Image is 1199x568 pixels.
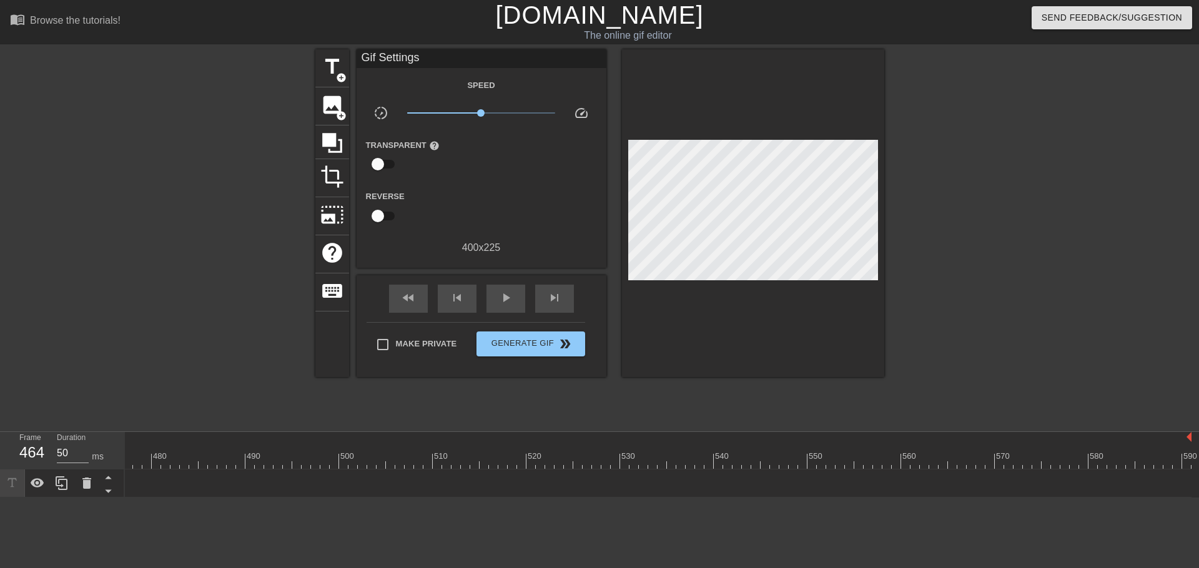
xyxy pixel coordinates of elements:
[357,240,606,255] div: 400 x 225
[476,331,585,356] button: Generate Gif
[558,336,573,351] span: double_arrow
[1187,432,1192,442] img: bound-end.png
[336,72,347,83] span: add_circle
[320,241,344,265] span: help
[450,290,465,305] span: skip_previous
[481,336,580,351] span: Generate Gif
[434,450,450,463] div: 510
[528,450,543,463] div: 520
[10,12,25,27] span: menu_book
[336,110,347,121] span: add_circle
[809,450,824,463] div: 550
[902,450,918,463] div: 560
[247,450,262,463] div: 490
[715,450,731,463] div: 540
[1183,450,1199,463] div: 590
[92,450,104,463] div: ms
[396,338,457,350] span: Make Private
[366,190,405,203] label: Reverse
[320,165,344,189] span: crop
[429,140,440,151] span: help
[467,79,495,92] label: Speed
[10,432,47,468] div: Frame
[495,1,703,29] a: [DOMAIN_NAME]
[340,450,356,463] div: 500
[320,203,344,227] span: photo_size_select_large
[406,28,850,43] div: The online gif editor
[1042,10,1182,26] span: Send Feedback/Suggestion
[57,434,86,442] label: Duration
[320,279,344,303] span: keyboard
[357,49,606,68] div: Gif Settings
[373,105,388,120] span: slow_motion_video
[320,93,344,117] span: image
[574,105,589,120] span: speed
[621,450,637,463] div: 530
[320,55,344,79] span: title
[10,12,121,31] a: Browse the tutorials!
[30,15,121,26] div: Browse the tutorials!
[153,450,169,463] div: 480
[1032,6,1192,29] button: Send Feedback/Suggestion
[1090,450,1105,463] div: 580
[401,290,416,305] span: fast_rewind
[498,290,513,305] span: play_arrow
[996,450,1012,463] div: 570
[366,139,440,152] label: Transparent
[547,290,562,305] span: skip_next
[19,441,38,464] div: 464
